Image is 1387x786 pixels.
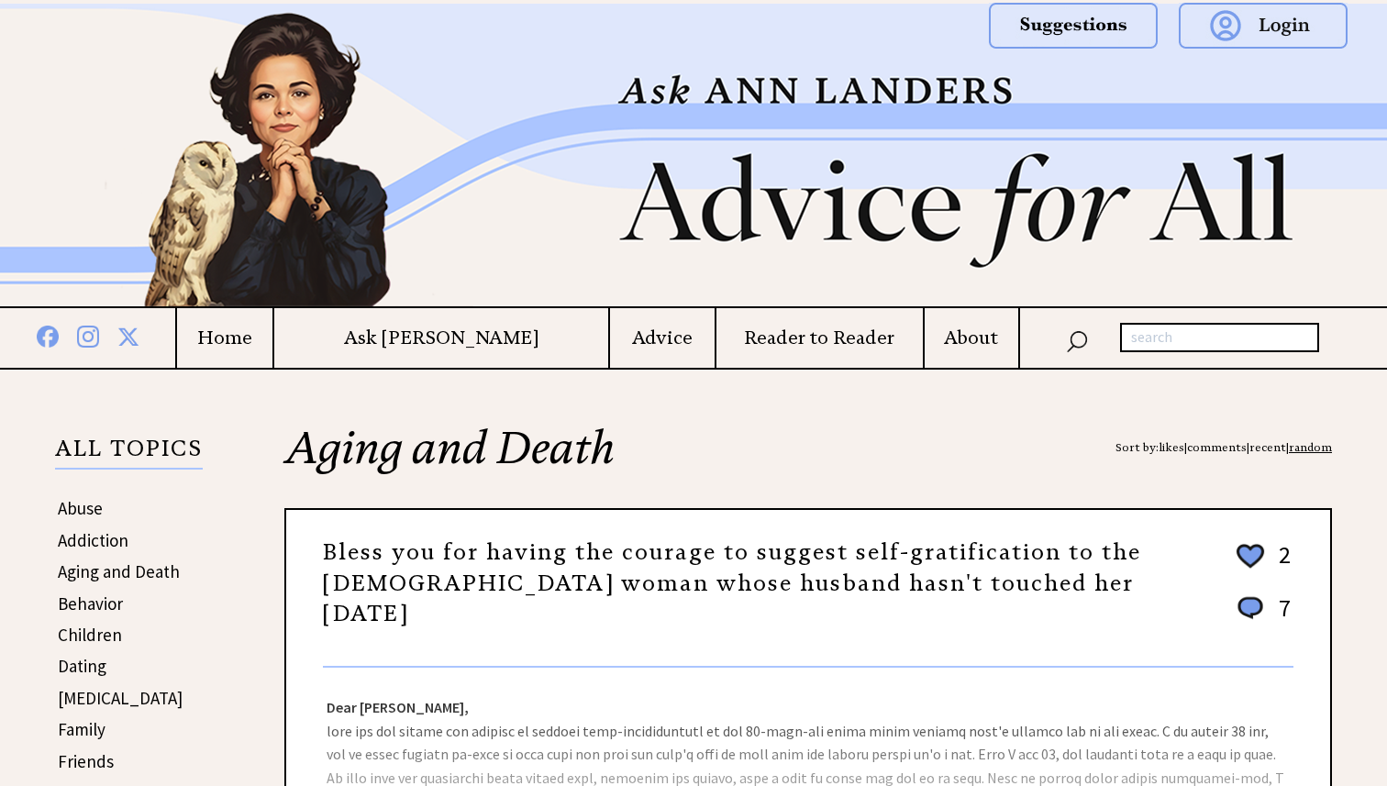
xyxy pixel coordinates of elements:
a: comments [1187,440,1247,454]
a: likes [1159,440,1184,454]
a: Reader to Reader [716,327,923,349]
a: random [1289,440,1332,454]
a: Children [58,624,122,646]
img: heart_outline%202.png [1234,540,1267,572]
img: login.png [1179,3,1348,49]
strong: Dear [PERSON_NAME], [327,698,469,716]
a: Dating [58,655,106,677]
div: Sort by: | | | [1115,426,1332,470]
a: Home [177,327,272,349]
a: Behavior [58,592,123,614]
a: recent [1249,440,1286,454]
img: message_round%201.png [1234,593,1267,623]
img: instagram%20blue.png [77,322,99,348]
a: Abuse [58,497,103,519]
a: Family [58,718,105,740]
a: Ask [PERSON_NAME] [274,327,608,349]
input: search [1120,323,1319,352]
p: ALL TOPICS [55,438,203,470]
a: Friends [58,750,114,772]
img: suggestions.png [989,3,1158,49]
img: header2b_v1.png [33,4,1354,306]
td: 7 [1270,592,1292,641]
img: right_new2.png [1354,4,1363,306]
a: Aging and Death [58,560,180,582]
td: 2 [1270,539,1292,591]
img: search_nav.png [1066,327,1088,353]
h2: Aging and Death [284,426,1332,508]
a: Advice [610,327,715,349]
a: [MEDICAL_DATA] [58,687,183,709]
img: x%20blue.png [117,323,139,348]
a: Bless you for having the courage to suggest self-gratification to the [DEMOGRAPHIC_DATA] woman wh... [323,538,1141,627]
a: Addiction [58,529,128,551]
a: About [925,327,1018,349]
img: facebook%20blue.png [37,322,59,348]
